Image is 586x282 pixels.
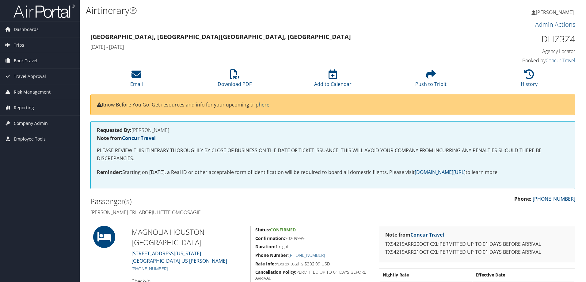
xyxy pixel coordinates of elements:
[259,101,269,108] a: here
[90,196,328,207] h2: Passenger(s)
[86,4,415,17] h1: Airtinerary®
[314,73,352,87] a: Add to Calendar
[14,131,46,147] span: Employee Tools
[546,57,575,64] a: Concur Travel
[131,227,246,247] h2: MAGNOLIA HOUSTON [GEOGRAPHIC_DATA]
[97,135,156,141] strong: Note from
[255,244,275,249] strong: Duration:
[255,235,285,241] strong: Confirmation:
[255,252,289,258] strong: Phone Number:
[531,3,580,21] a: [PERSON_NAME]
[461,57,575,64] h4: Booked by
[14,84,51,100] span: Risk Management
[461,33,575,45] h1: DHZ3Z4
[97,168,569,176] p: Starting on [DATE], a Real ID or other acceptable form of identification will be required to boar...
[90,209,328,216] h4: [PERSON_NAME] erhaborjuliette Omoosagie
[461,48,575,55] h4: Agency Locator
[521,73,538,87] a: History
[131,266,168,272] a: [PHONE_NUMBER]
[255,227,270,233] strong: Status:
[410,231,444,238] a: Concur Travel
[533,195,575,202] a: [PHONE_NUMBER]
[514,195,531,202] strong: Phone:
[255,269,369,281] h5: PERMITTED UP TO 01 DAYS BEFORE ARRIVAL
[90,33,351,41] strong: [GEOGRAPHIC_DATA], [GEOGRAPHIC_DATA] [GEOGRAPHIC_DATA], [GEOGRAPHIC_DATA]
[385,231,444,238] strong: Note from
[255,244,369,250] h5: 1 night
[218,73,252,87] a: Download PDF
[14,69,46,84] span: Travel Approval
[14,37,24,53] span: Trips
[14,22,39,37] span: Dashboards
[97,128,569,133] h4: [PERSON_NAME]
[289,252,325,258] a: [PHONE_NUMBER]
[122,135,156,141] a: Concur Travel
[535,20,575,29] a: Admin Actions
[130,73,143,87] a: Email
[270,227,296,233] span: Confirmed
[97,147,569,162] p: PLEASE REVIEW THIS ITINERARY THOROUGHLY BY CLOSE OF BUSINESS ON THE DATE OF TICKET ISSUANCE. THIS...
[385,240,569,256] p: TX54219ARR20OCT CXL:PERMITTED UP TO 01 DAYS BEFORE ARRIVAL TX54219ARR21OCT CXL:PERMITTED UP TO 01...
[415,73,447,87] a: Push to Tripit
[97,169,122,176] strong: Reminder:
[14,100,34,115] span: Reporting
[255,235,369,241] h5: 30209989
[536,9,574,16] span: [PERSON_NAME]
[255,261,276,267] strong: Rate Info:
[380,269,472,280] th: Nightly Rate
[255,269,296,275] strong: Cancellation Policy:
[14,116,48,131] span: Company Admin
[415,169,466,176] a: [DOMAIN_NAME][URL]
[90,44,452,50] h4: [DATE] - [DATE]
[97,101,569,109] p: Know Before You Go: Get resources and info for your upcoming trip
[473,269,574,280] th: Effective Date
[13,4,75,18] img: airportal-logo.png
[131,250,227,264] a: [STREET_ADDRESS][US_STATE][GEOGRAPHIC_DATA] US [PERSON_NAME]
[14,53,37,68] span: Book Travel
[255,261,369,267] h5: Approx total is $302.09 USD
[97,127,131,133] strong: Requested By:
